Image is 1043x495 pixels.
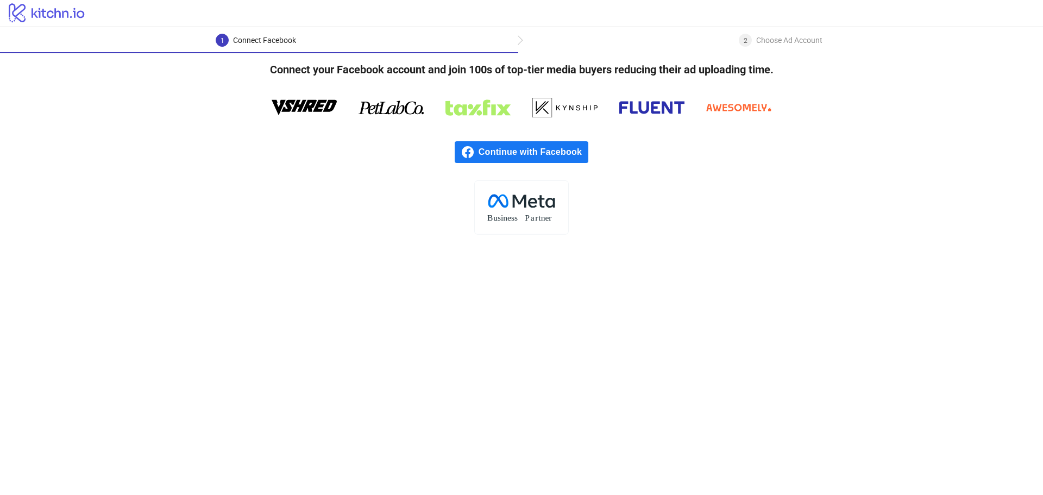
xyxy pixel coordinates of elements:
[756,34,822,47] div: Choose Ad Account
[531,213,535,222] tspan: a
[538,213,552,222] tspan: tner
[525,213,530,222] tspan: P
[493,213,518,222] tspan: usiness
[455,141,588,163] a: Continue with Facebook
[253,53,791,86] h4: Connect your Facebook account and join 100s of top-tier media buyers reducing their ad uploading ...
[535,213,538,222] tspan: r
[487,213,493,222] tspan: B
[479,141,588,163] span: Continue with Facebook
[233,34,296,47] div: Connect Facebook
[744,37,747,45] span: 2
[221,37,224,45] span: 1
